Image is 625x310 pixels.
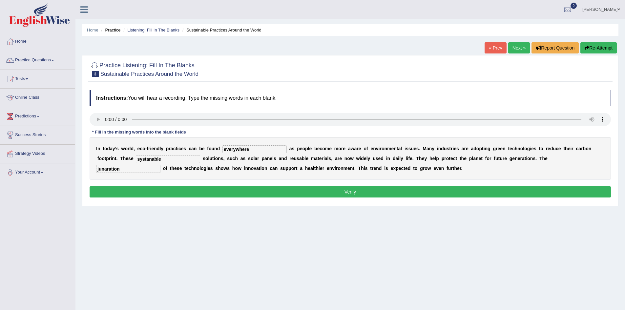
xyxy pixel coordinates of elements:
b: i [379,146,380,151]
b: o [487,156,490,161]
b: p [297,146,300,151]
b: d [473,146,476,151]
b: e [422,156,425,161]
b: d [393,156,396,161]
b: y [432,146,434,151]
b: i [111,156,112,161]
b: o [209,146,212,151]
b: i [177,146,178,151]
b: i [360,156,361,161]
b: e [202,146,205,151]
b: o [540,146,543,151]
h2: Practice Listening: Fill In The Blanks [90,61,198,77]
b: l [406,156,407,161]
b: e [131,156,134,161]
b: p [436,156,439,161]
b: d [361,156,364,161]
b: t [212,156,214,161]
a: Strategy Videos [0,145,75,161]
b: t [455,156,457,161]
a: Predictions [0,107,75,124]
b: e [391,146,394,151]
b: c [576,146,579,151]
b: s [408,146,411,151]
b: e [319,156,322,161]
button: Report Question [531,42,579,53]
a: Online Class [0,89,75,105]
b: a [240,156,243,161]
b: a [264,156,267,161]
b: t [397,146,398,151]
b: h [565,146,568,151]
b: a [315,156,318,161]
b: v [376,146,379,151]
b: e [364,156,366,161]
button: Verify [90,186,611,197]
b: n [476,156,479,161]
b: l [159,146,161,151]
b: a [398,146,401,151]
b: u [294,156,297,161]
b: o [446,156,449,161]
b: l [272,156,274,161]
b: o [520,146,523,151]
b: u [230,156,233,161]
b: e [500,146,503,151]
b: h [461,156,464,161]
b: i [214,156,215,161]
a: Tests [0,70,75,86]
b: f [207,146,209,151]
b: n [517,146,520,151]
a: Home [0,32,75,49]
b: e [378,156,381,161]
b: r [496,146,497,151]
b: n [112,156,115,161]
b: c [189,146,191,151]
a: Success Stories [0,126,75,142]
b: s [203,156,205,161]
b: m [311,156,315,161]
b: s [534,146,536,151]
b: l [327,156,329,161]
b: e [306,156,308,161]
b: a [279,156,281,161]
b: e [339,156,342,161]
b: o [338,146,341,151]
b: a [354,146,357,151]
b: e [410,156,412,161]
b: o [99,156,102,161]
b: t [103,146,104,151]
b: n [438,146,441,151]
b: i [386,156,387,161]
b: o [382,146,385,151]
b: l [523,146,524,151]
b: , [223,156,225,161]
b: e [479,156,481,161]
b: s [447,146,449,151]
b: a [462,146,464,151]
b: n [503,146,506,151]
b: i [150,146,152,151]
b: , [331,156,332,161]
b: s [416,146,419,151]
b: s [243,156,246,161]
b: r [257,156,259,161]
b: n [387,156,390,161]
b: l [366,156,368,161]
b: c [320,146,322,151]
b: r [322,156,323,161]
b: h [419,156,422,161]
b: s [376,156,378,161]
b: y [113,146,115,151]
b: h [429,156,432,161]
small: Sustainable Practices Around the World [100,71,198,77]
b: e [548,146,550,151]
b: , [134,146,135,151]
b: m [325,146,329,151]
b: a [299,156,302,161]
b: b [583,146,586,151]
b: l [401,146,402,151]
b: r [338,156,339,161]
b: d [441,146,444,151]
button: Re-Attempt [580,42,617,53]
